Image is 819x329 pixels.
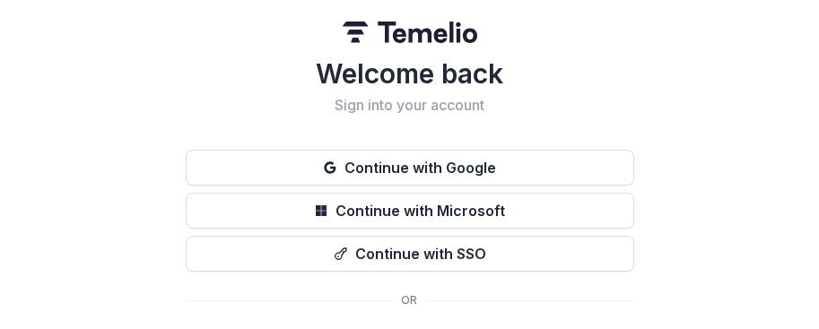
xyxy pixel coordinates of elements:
[186,57,634,90] h1: Welcome back
[186,236,634,272] button: Continue with SSO
[186,150,634,186] button: Continue with Google
[343,22,477,43] img: Temelio
[186,193,634,229] button: Continue with Microsoft
[186,97,634,114] h2: Sign into your account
